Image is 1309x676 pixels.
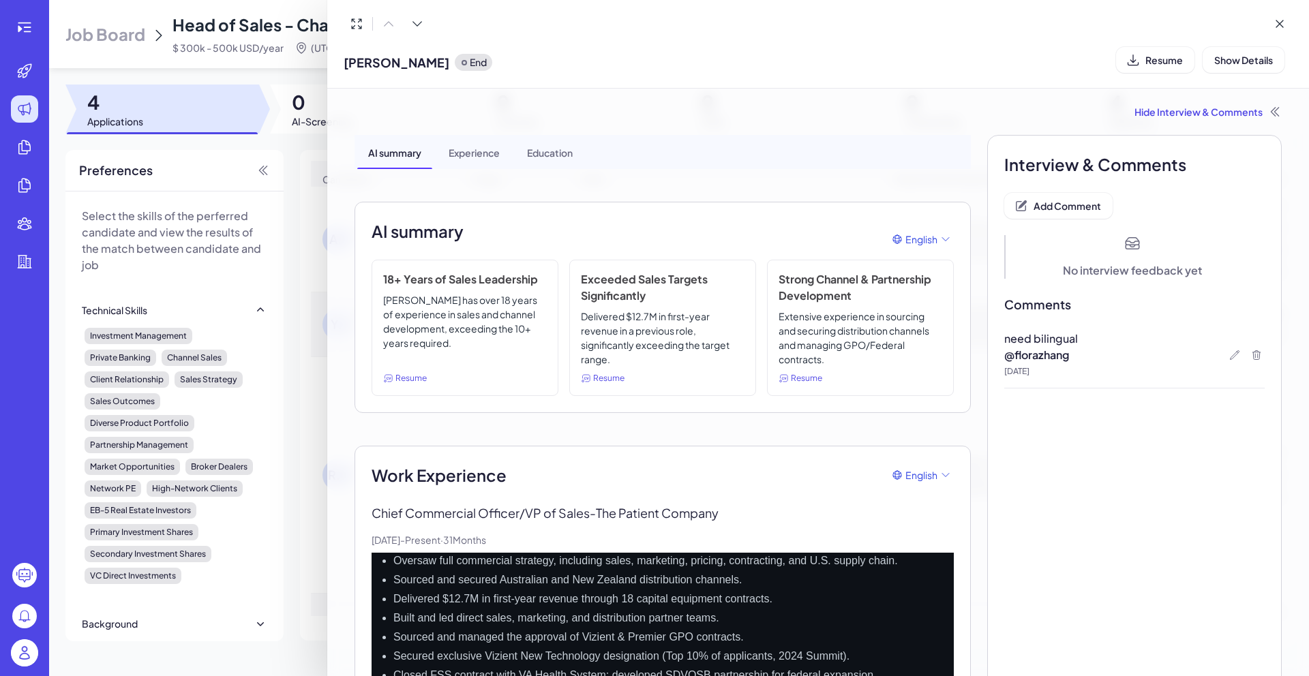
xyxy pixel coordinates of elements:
[372,219,464,243] h2: AI summary
[438,135,511,169] div: Experience
[372,463,507,487] span: Work Experience
[1116,47,1194,73] button: Resume
[393,610,954,626] li: Built and led direct sales, marketing, and distribution partner teams.
[1004,347,1265,363] p: @ florazhang
[1004,295,1265,314] span: Comments
[355,105,1282,119] div: Hide Interview & Comments
[593,372,625,384] span: Resume
[393,629,954,645] li: Sourced and managed the approval of Vizient & Premier GPO contracts.
[516,135,584,169] div: Education
[372,533,954,547] p: [DATE] - Present · 31 Months
[357,135,432,169] div: AI summary
[393,553,954,569] li: Oversaw full commercial strategy, including sales, marketing, pricing, contracting, and U.S. supp...
[1004,152,1265,176] span: Interview & Comments
[470,55,487,70] p: End
[383,271,547,288] h3: 18+ Years of Sales Leadership
[1004,331,1078,345] span: need bilingual
[1145,54,1183,66] span: Resume
[905,232,937,247] span: English
[1203,47,1284,73] button: Show Details
[581,309,744,367] p: Delivered $12.7M in first-year revenue in a previous role, significantly exceeding the target range.
[344,53,449,72] span: [PERSON_NAME]
[791,372,822,384] span: Resume
[383,293,547,367] p: [PERSON_NAME] has over 18 years of experience in sales and channel development, exceeding the 10+...
[779,309,942,367] p: Extensive experience in sourcing and securing distribution channels and managing GPO/Federal cont...
[395,372,427,384] span: Resume
[1214,54,1273,66] span: Show Details
[581,271,744,304] h3: Exceeded Sales Targets Significantly
[1004,366,1265,377] p: [DATE]
[779,271,942,304] h3: Strong Channel & Partnership Development
[393,572,954,588] li: Sourced and secured Australian and New Zealand distribution channels.
[372,504,954,522] p: Chief Commercial Officer/VP of Sales - The Patient Company
[1004,193,1113,219] button: Add Comment
[1034,200,1101,212] span: Add Comment
[1063,262,1202,279] div: No interview feedback yet
[905,468,937,482] span: English
[393,591,954,607] li: Delivered $12.7M in first-year revenue through 18 capital equipment contracts.
[393,648,954,664] li: Secured exclusive Vizient New Technology designation (Top 10% of applicants, 2024 Summit).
